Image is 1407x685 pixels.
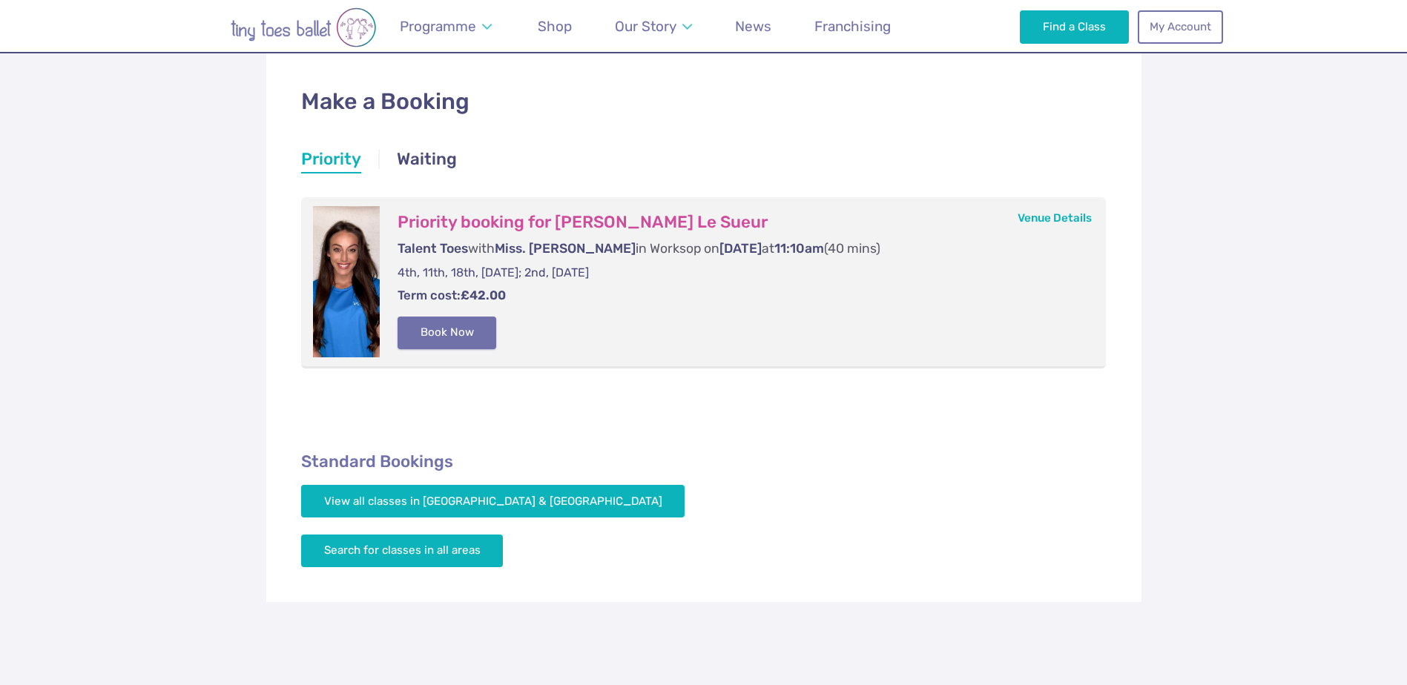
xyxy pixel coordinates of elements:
[398,265,1077,281] p: 4th, 11th, 18th, [DATE]; 2nd, [DATE]
[538,18,572,35] span: Shop
[397,148,457,174] a: Waiting
[719,241,762,256] span: [DATE]
[531,9,579,44] a: Shop
[495,241,636,256] span: Miss. [PERSON_NAME]
[1020,10,1129,43] a: Find a Class
[301,535,504,567] a: Search for classes in all areas
[607,9,699,44] a: Our Story
[735,18,771,35] span: News
[774,241,824,256] span: 11:10am
[398,287,1077,305] p: Term cost:
[398,239,1077,258] p: with in Worksop on at (40 mins)
[185,7,422,47] img: tiny toes ballet
[728,9,779,44] a: News
[461,288,506,302] strong: £42.00
[1018,211,1092,225] a: Venue Details
[301,451,1107,472] h2: Standard Bookings
[615,18,676,35] span: Our Story
[400,18,476,35] span: Programme
[393,9,499,44] a: Programme
[814,18,891,35] span: Franchising
[398,241,468,256] span: Talent Toes
[301,485,685,517] a: View all classes in [GEOGRAPHIC_DATA] & [GEOGRAPHIC_DATA]
[1138,10,1222,43] a: My Account
[398,317,497,349] button: Book Now
[808,9,898,44] a: Franchising
[301,86,1107,118] h1: Make a Booking
[398,212,1077,233] h3: Priority booking for [PERSON_NAME] Le Sueur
